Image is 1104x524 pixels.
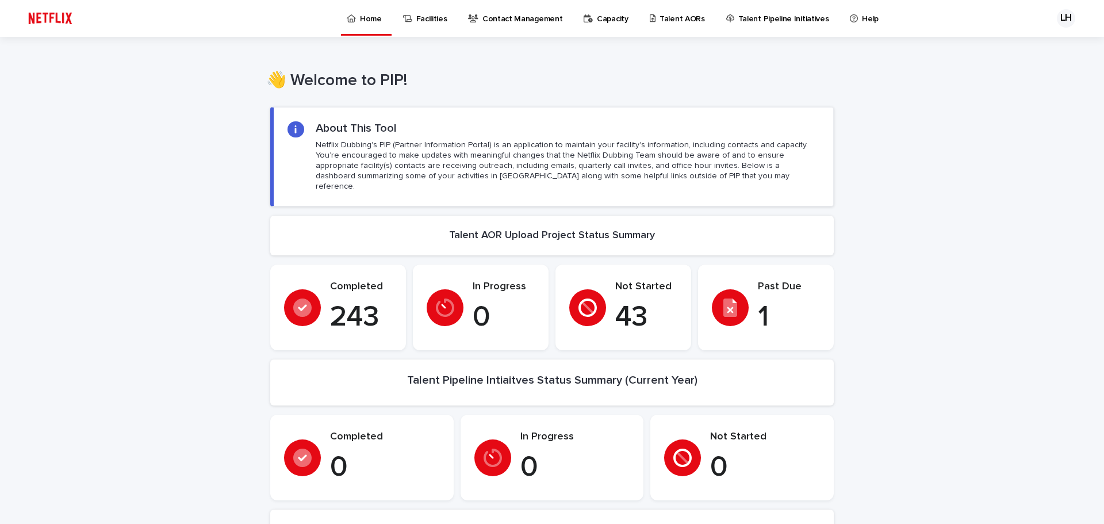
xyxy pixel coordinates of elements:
[710,431,820,443] p: Not Started
[449,230,655,242] h2: Talent AOR Upload Project Status Summary
[23,7,78,30] img: ifQbXi3ZQGMSEF7WDB7W
[316,140,819,192] p: Netflix Dubbing's PIP (Partner Information Portal) is an application to maintain your facility's ...
[520,450,630,485] p: 0
[330,431,440,443] p: Completed
[520,431,630,443] p: In Progress
[266,71,830,91] h1: 👋 Welcome to PIP!
[615,281,677,293] p: Not Started
[710,450,820,485] p: 0
[330,281,392,293] p: Completed
[758,300,820,335] p: 1
[1057,9,1075,28] div: LH
[473,281,535,293] p: In Progress
[316,121,397,135] h2: About This Tool
[330,450,440,485] p: 0
[407,373,697,387] h2: Talent Pipeline Intiaitves Status Summary (Current Year)
[758,281,820,293] p: Past Due
[330,300,392,335] p: 243
[615,300,677,335] p: 43
[473,300,535,335] p: 0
